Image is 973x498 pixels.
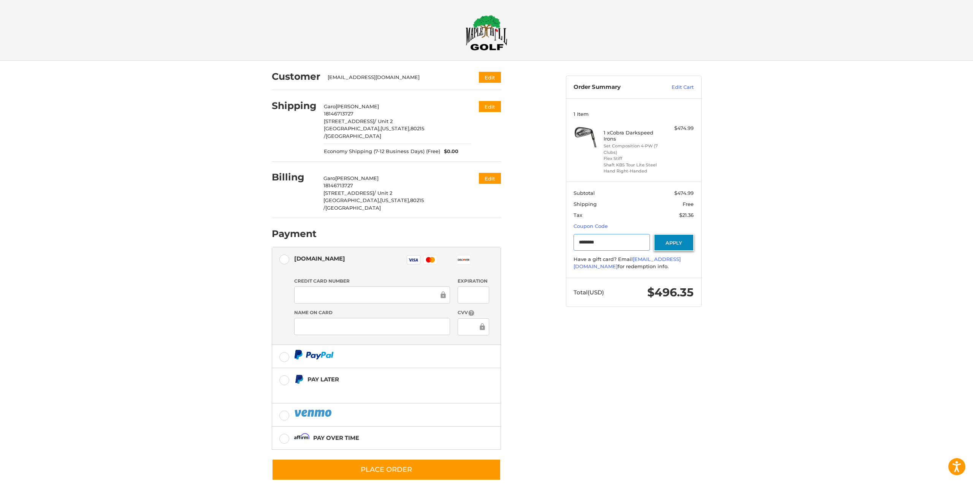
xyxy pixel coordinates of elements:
span: Economy Shipping (7-12 Business Days) (Free) [324,148,440,155]
span: $474.99 [674,190,694,196]
input: Gift Certificate or Coupon Code [574,234,650,251]
button: Edit [479,72,501,83]
a: Edit Cart [655,84,694,91]
li: Flex Stiff [604,155,662,162]
span: Shipping [574,201,597,207]
div: Pay Later [307,373,453,386]
label: Name on Card [294,309,450,316]
img: Affirm icon [294,433,309,443]
button: Edit [479,101,501,112]
span: Garo [323,175,335,181]
div: $474.99 [664,125,694,132]
span: [GEOGRAPHIC_DATA] [325,205,381,211]
h2: Payment [272,228,317,240]
li: Hand Right-Handed [604,168,662,174]
button: Apply [654,234,694,251]
a: Coupon Code [574,223,608,229]
span: Subtotal [574,190,595,196]
h3: Order Summary [574,84,655,91]
div: Have a gift card? Email for redemption info. [574,256,694,270]
span: [GEOGRAPHIC_DATA], [324,125,380,131]
li: Set Composition 4-PW (7 Clubs) [604,143,662,155]
div: [EMAIL_ADDRESS][DOMAIN_NAME] [328,74,464,81]
span: 80215 / [324,125,424,139]
li: Shaft KBS Tour Lite Steel [604,162,662,168]
button: Place Order [272,459,501,481]
span: [GEOGRAPHIC_DATA], [323,197,380,203]
span: Tax [574,212,582,218]
span: 18146713727 [323,182,353,188]
span: [STREET_ADDRESS] [324,118,374,124]
h2: Shipping [272,100,317,112]
label: CVV [458,309,489,316]
span: $0.00 [440,148,458,155]
h2: Billing [272,171,316,183]
label: Credit Card Number [294,278,450,285]
img: PayPal icon [294,350,334,359]
img: PayPal icon [294,408,333,418]
span: Garo [324,103,336,109]
label: Expiration [458,278,489,285]
span: 80215 / [323,197,424,211]
span: [US_STATE], [380,125,410,131]
iframe: Google Customer Reviews [910,477,973,498]
span: Free [683,201,694,207]
img: Maple Hill Golf [466,15,507,51]
img: Pay Later icon [294,375,304,384]
iframe: PayPal Message 1 [294,387,453,394]
button: Edit [479,173,501,184]
h4: 1 x Cobra Darkspeed Irons [604,130,662,142]
h2: Customer [272,71,320,82]
span: [GEOGRAPHIC_DATA] [326,133,381,139]
span: $496.35 [647,285,694,299]
span: 18146713727 [324,111,353,117]
span: / Unit 2 [374,190,392,196]
span: [US_STATE], [380,197,410,203]
span: [PERSON_NAME] [335,175,379,181]
div: [DOMAIN_NAME] [294,252,345,265]
h3: 1 Item [574,111,694,117]
span: / Unit 2 [374,118,393,124]
span: $21.36 [679,212,694,218]
span: [PERSON_NAME] [336,103,379,109]
div: Pay over time [313,432,359,444]
span: Total (USD) [574,289,604,296]
span: [STREET_ADDRESS] [323,190,374,196]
